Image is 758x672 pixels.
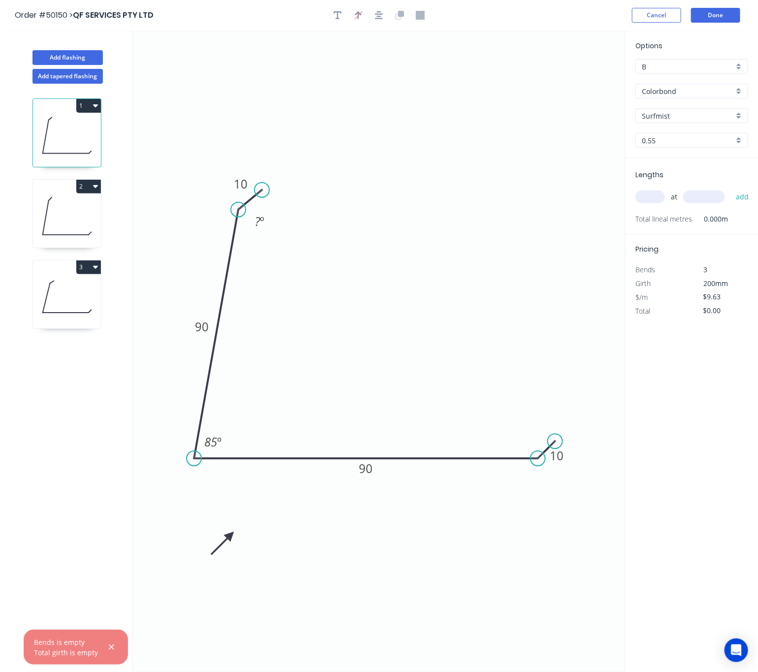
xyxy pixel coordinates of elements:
button: Add flashing [32,50,103,65]
span: Order #50150 > [15,9,73,21]
svg: 0 [133,31,626,672]
span: Lengths [635,170,663,180]
button: Add tapered flashing [32,69,103,84]
span: Girth [635,279,651,288]
button: Cancel [632,8,681,23]
div: Open Intercom Messenger [725,639,748,662]
tspan: º [260,213,264,229]
input: Price level [642,62,734,72]
tspan: ? [255,213,260,229]
tspan: 10 [234,176,248,192]
span: 0.000m [692,212,728,226]
span: $/m [635,292,648,302]
span: Total [635,306,650,316]
span: 3 [704,265,708,274]
div: Bends is empty Total girth is empty [34,637,98,658]
input: Colour [642,111,734,121]
tspan: 10 [550,448,564,464]
tspan: 90 [359,460,373,477]
span: QF SERVICES PTY LTD [73,9,154,21]
button: Done [691,8,740,23]
span: at [671,190,677,204]
span: Pricing [635,244,659,254]
span: Options [635,41,663,51]
button: add [731,189,754,205]
span: Total lineal metres [635,212,692,226]
input: Material [642,86,734,96]
tspan: 90 [195,319,209,335]
span: Bends [635,265,655,274]
input: Thickness [642,135,734,146]
button: 1 [76,99,101,113]
button: 2 [76,180,101,193]
tspan: º [217,434,221,450]
button: 3 [76,260,101,274]
tspan: 85 [204,434,217,450]
span: 200mm [704,279,728,288]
